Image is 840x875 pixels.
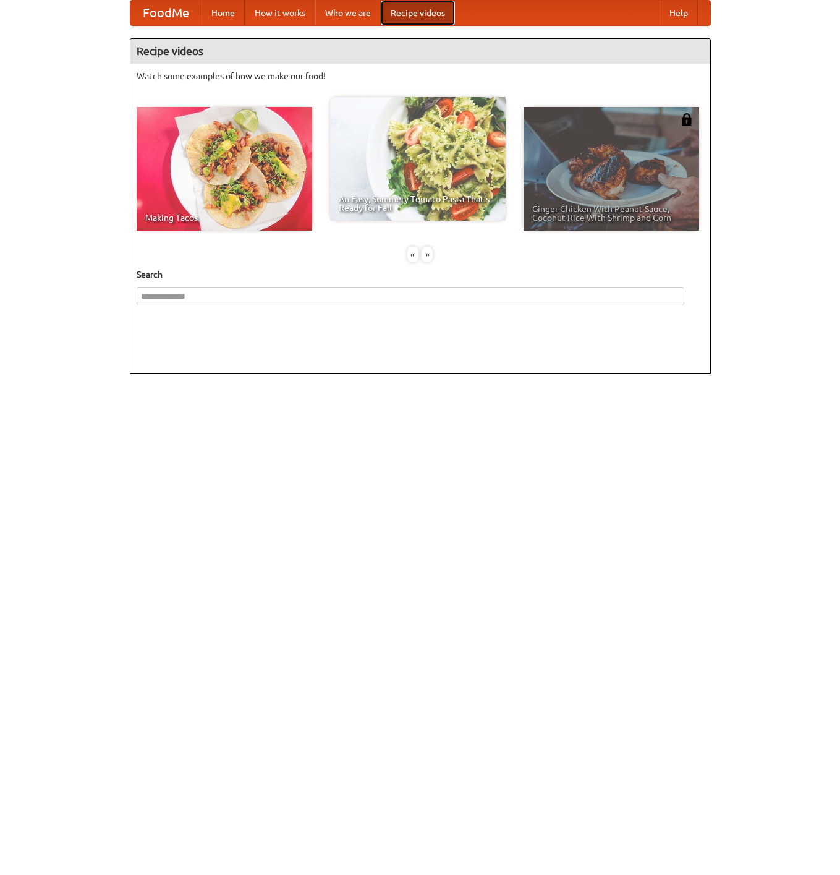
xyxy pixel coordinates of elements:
a: An Easy, Summery Tomato Pasta That's Ready for Fall [330,97,506,221]
span: Making Tacos [145,213,303,222]
h4: Recipe videos [130,39,710,64]
a: FoodMe [130,1,202,25]
a: Making Tacos [137,107,312,231]
span: An Easy, Summery Tomato Pasta That's Ready for Fall [339,195,497,212]
img: 483408.png [681,113,693,126]
a: How it works [245,1,315,25]
div: » [422,247,433,262]
p: Watch some examples of how we make our food! [137,70,704,82]
a: Home [202,1,245,25]
a: Who we are [315,1,381,25]
div: « [407,247,418,262]
a: Help [660,1,698,25]
a: Recipe videos [381,1,455,25]
h5: Search [137,268,704,281]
